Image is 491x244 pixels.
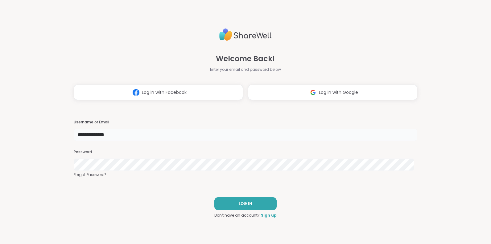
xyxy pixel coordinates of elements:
[74,120,417,125] h3: Username or Email
[219,26,272,43] img: ShareWell Logo
[319,89,358,96] span: Log in with Google
[74,150,417,155] h3: Password
[74,85,243,100] button: Log in with Facebook
[74,172,417,178] a: Forgot Password?
[261,213,277,218] a: Sign up
[214,213,260,218] span: Don't have an account?
[239,201,252,206] span: LOG IN
[214,197,277,210] button: LOG IN
[130,87,142,98] img: ShareWell Logomark
[142,89,187,96] span: Log in with Facebook
[248,85,417,100] button: Log in with Google
[216,53,275,64] span: Welcome Back!
[307,87,319,98] img: ShareWell Logomark
[210,67,281,72] span: Enter your email and password below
